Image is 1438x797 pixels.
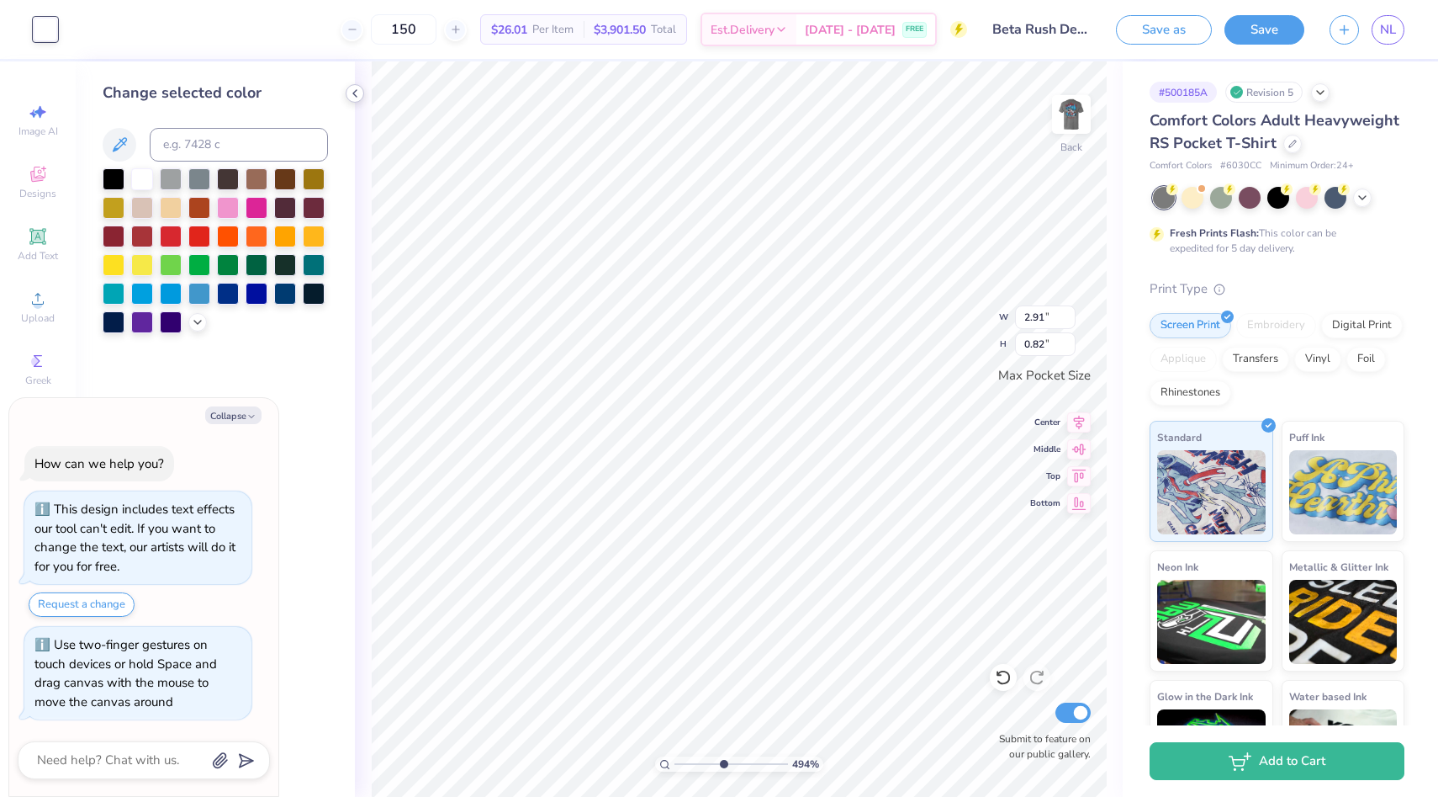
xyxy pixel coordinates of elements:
span: Metallic & Glitter Ink [1289,558,1388,576]
span: NL [1380,20,1396,40]
div: Revision 5 [1225,82,1303,103]
span: Middle [1030,444,1060,455]
div: Embroidery [1236,313,1316,338]
a: NL [1372,15,1404,45]
span: FREE [906,24,923,35]
div: This design includes text effects our tool can't edit. If you want to change the text, our artist... [34,501,235,575]
button: Save [1224,15,1304,45]
span: Water based Ink [1289,688,1367,705]
img: Water based Ink [1289,709,1398,794]
button: Collapse [205,406,262,424]
img: Standard [1157,450,1266,534]
input: – – [371,14,436,45]
span: $26.01 [491,21,527,39]
div: Print Type [1150,279,1404,299]
span: Image AI [19,125,58,138]
span: Standard [1157,428,1202,446]
input: e.g. 7428 c [150,128,328,162]
div: Vinyl [1294,347,1341,372]
label: Submit to feature on our public gallery. [990,731,1091,762]
span: Designs [19,187,56,200]
div: Foil [1346,347,1386,372]
span: Add Text [18,249,58,263]
div: Use two-finger gestures on touch devices or hold Space and drag canvas with the mouse to move the... [34,636,217,710]
span: Top [1030,470,1060,482]
div: Back [1060,140,1082,155]
img: Metallic & Glitter Ink [1289,580,1398,664]
div: Transfers [1222,347,1289,372]
span: Comfort Colors Adult Heavyweight RS Pocket T-Shirt [1150,110,1399,153]
img: Glow in the Dark Ink [1157,709,1266,794]
img: Neon Ink [1157,580,1266,664]
div: How can we help you? [34,455,164,472]
div: Change selected color [103,82,328,104]
span: # 6030CC [1220,159,1261,173]
span: Center [1030,417,1060,428]
span: Puff Ink [1289,428,1324,446]
img: Puff Ink [1289,450,1398,534]
div: Applique [1150,347,1217,372]
strong: Fresh Prints Flash: [1170,226,1259,240]
span: 494 % [792,757,819,772]
span: Upload [21,311,55,325]
span: Glow in the Dark Ink [1157,688,1253,705]
div: # 500185A [1150,82,1217,103]
span: [DATE] - [DATE] [805,21,896,39]
span: Bottom [1030,497,1060,509]
span: $3,901.50 [594,21,646,39]
span: Comfort Colors [1150,159,1212,173]
div: Digital Print [1321,313,1403,338]
span: Est. Delivery [711,21,775,39]
button: Add to Cart [1150,742,1404,780]
span: Greek [25,374,51,387]
div: Screen Print [1150,313,1231,338]
div: This color can be expedited for 5 day delivery. [1170,226,1377,256]
span: Total [651,21,676,39]
span: Minimum Order: 24 + [1270,159,1354,173]
img: Back [1055,98,1088,131]
span: Neon Ink [1157,558,1198,576]
button: Request a change [29,592,135,617]
span: Per Item [532,21,574,39]
button: Save as [1116,15,1212,45]
input: Untitled Design [980,13,1103,46]
div: Rhinestones [1150,380,1231,406]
